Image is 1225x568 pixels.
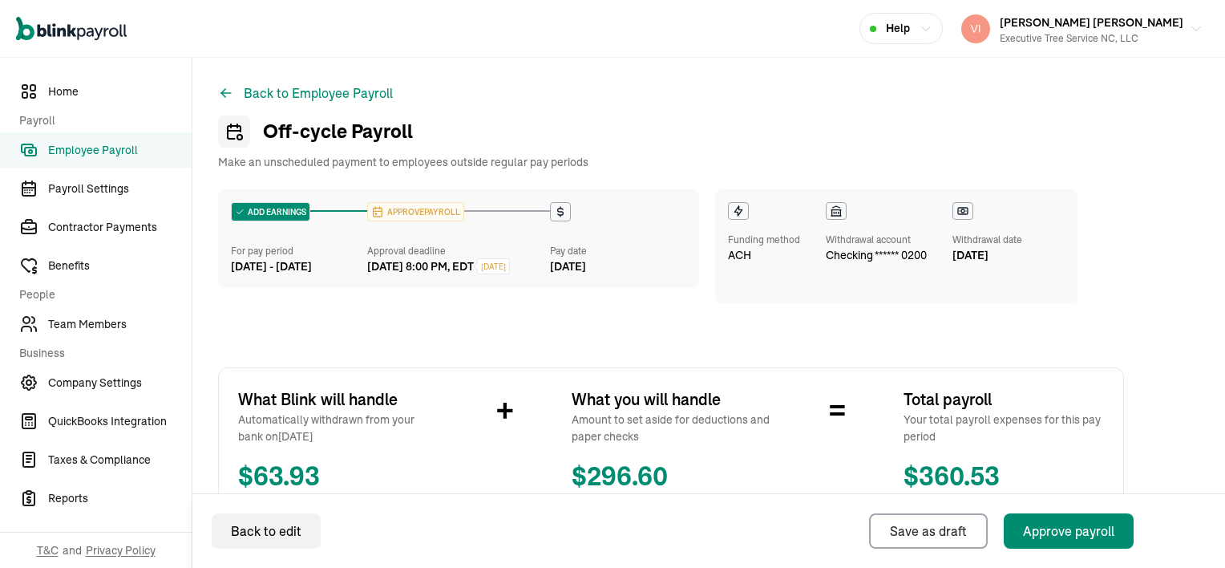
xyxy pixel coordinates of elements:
span: Business [19,345,182,362]
div: Approve payroll [1023,521,1114,541]
span: Help [886,20,910,37]
span: $ 360.53 [904,458,1104,497]
span: Privacy Policy [86,542,156,558]
span: What you will handle [572,387,772,412]
div: For pay period [231,244,367,258]
nav: Global [16,6,127,52]
button: [PERSON_NAME] [PERSON_NAME]Executive Tree Service NC, LLC [955,9,1209,49]
span: + [496,387,514,436]
span: Automatically withdrawn from your bank on [DATE] [238,412,439,445]
span: Contractor Payments [48,219,192,236]
iframe: Chat Widget [1145,491,1225,568]
div: ADD EARNINGS [232,203,309,221]
div: [DATE] [550,258,686,275]
button: Back to Employee Payroll [218,83,393,103]
span: What Blink will handle [238,387,439,412]
div: Funding method [728,233,800,247]
button: Help [859,13,943,44]
span: $ 296.60 [572,458,772,497]
button: Back to edit [212,513,321,549]
span: [PERSON_NAME] [PERSON_NAME] [1000,15,1183,30]
span: APPROVE PAYROLL [384,206,460,218]
div: [DATE] [952,247,1022,264]
span: People [19,286,182,303]
span: Total payroll [904,387,1104,412]
div: [DATE] 8:00 PM, EDT [367,258,474,275]
span: [DATE] [481,261,506,273]
span: Benefits [48,258,192,274]
h1: Off-cycle Payroll [218,116,588,148]
div: Back to edit [231,521,301,541]
div: Executive Tree Service NC, LLC [1000,31,1183,46]
button: Save as draft [869,513,988,549]
span: $ 63.93 [238,458,439,497]
span: Make an unscheduled payment to employees outside regular pay periods [218,154,588,170]
span: Home [48,83,192,100]
span: Taxes & Compliance [48,452,192,469]
span: Team Members [48,316,192,333]
button: Approve payroll [1004,513,1134,549]
span: = [829,387,846,436]
span: ACH [728,247,751,264]
span: Payroll [19,112,182,129]
div: Withdrawal date [952,233,1022,247]
span: QuickBooks Integration [48,413,192,430]
div: Approval deadline [367,244,543,258]
span: T&C [37,542,59,558]
div: [DATE] - [DATE] [231,258,367,275]
span: Employee Payroll [48,142,192,159]
span: Reports [48,490,192,507]
span: Company Settings [48,375,192,392]
div: Pay date [550,244,686,258]
span: Your total payroll expenses for this pay period [904,412,1104,445]
div: Withdrawal account [826,233,927,247]
span: Amount to set aside for deductions and paper checks [572,412,772,445]
span: Payroll Settings [48,181,192,197]
div: Save as draft [890,521,967,541]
